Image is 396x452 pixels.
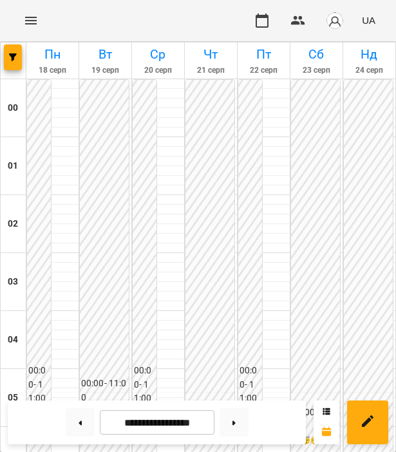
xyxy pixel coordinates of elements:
h6: 22 серп [240,64,288,77]
h6: Чт [187,44,235,64]
h6: 24 серп [345,64,393,77]
h6: Пт [240,44,288,64]
h6: 03 [8,275,18,289]
h6: 04 [8,333,18,347]
h6: 00 [8,101,18,115]
h6: 20 серп [134,64,182,77]
h6: 21 серп [187,64,235,77]
h6: 00:00 - 11:00 [240,364,261,406]
span: UA [362,14,375,27]
h6: 05 [8,391,18,405]
button: UA [357,8,381,32]
h6: 18 серп [28,64,77,77]
h6: Ср [134,44,182,64]
h6: 02 [8,217,18,231]
h6: 00:00 - 11:00 [134,364,155,406]
h6: Вт [81,44,129,64]
img: avatar_s.png [326,12,344,30]
h6: Сб [292,44,341,64]
button: Menu [15,5,46,36]
h6: 23 серп [292,64,341,77]
h6: 01 [8,159,18,173]
h6: Нд [345,44,393,64]
h6: Пн [28,44,77,64]
h6: 00:00 - 11:00 [28,364,50,406]
h6: 00:00 - 11:00 [81,377,127,404]
h6: 19 серп [81,64,129,77]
